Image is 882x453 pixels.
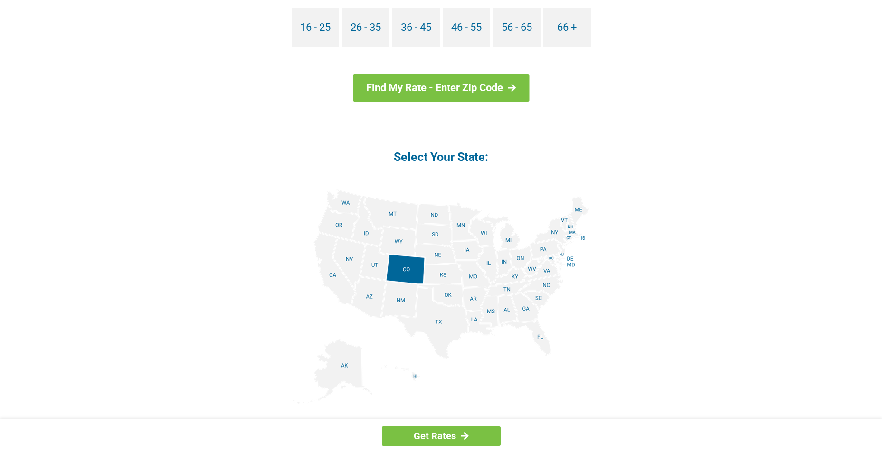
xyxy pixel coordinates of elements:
a: Find My Rate - Enter Zip Code [353,74,529,102]
a: 26 - 35 [342,8,389,47]
h4: Select Your State: [213,149,669,165]
a: 66 + [543,8,591,47]
a: 56 - 65 [493,8,541,47]
a: 46 - 55 [443,8,490,47]
a: Get Rates [382,426,501,446]
a: 16 - 25 [292,8,339,47]
a: 36 - 45 [392,8,440,47]
img: states [293,189,589,404]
